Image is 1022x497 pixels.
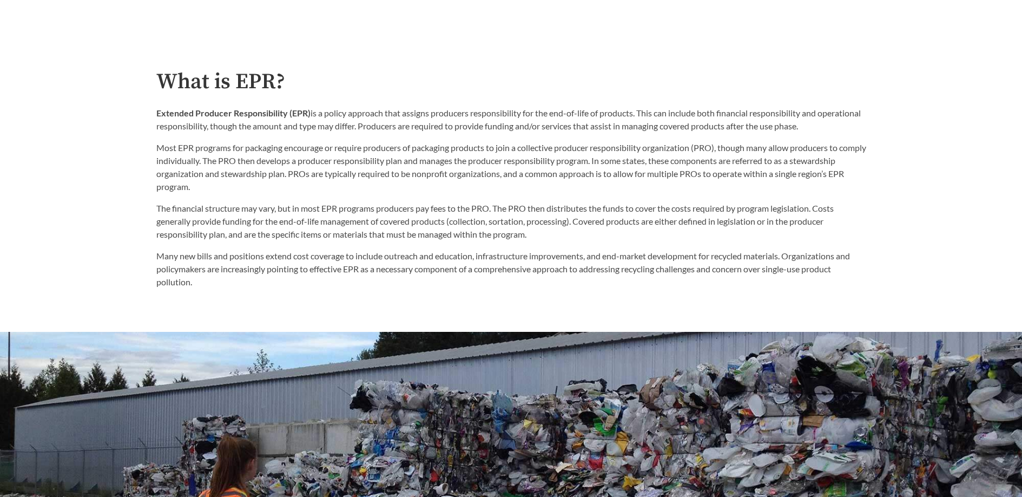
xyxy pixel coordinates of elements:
p: The financial structure may vary, but in most EPR programs producers pay fees to the PRO. The PRO... [156,202,866,241]
p: Many new bills and positions extend cost coverage to include outreach and education, infrastructu... [156,250,866,289]
p: is a policy approach that assigns producers responsibility for the end-of-life of products. This ... [156,107,866,133]
strong: Extended Producer Responsibility (EPR) [156,108,311,118]
h2: What is EPR? [156,70,866,94]
p: Most EPR programs for packaging encourage or require producers of packaging products to join a co... [156,141,866,193]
